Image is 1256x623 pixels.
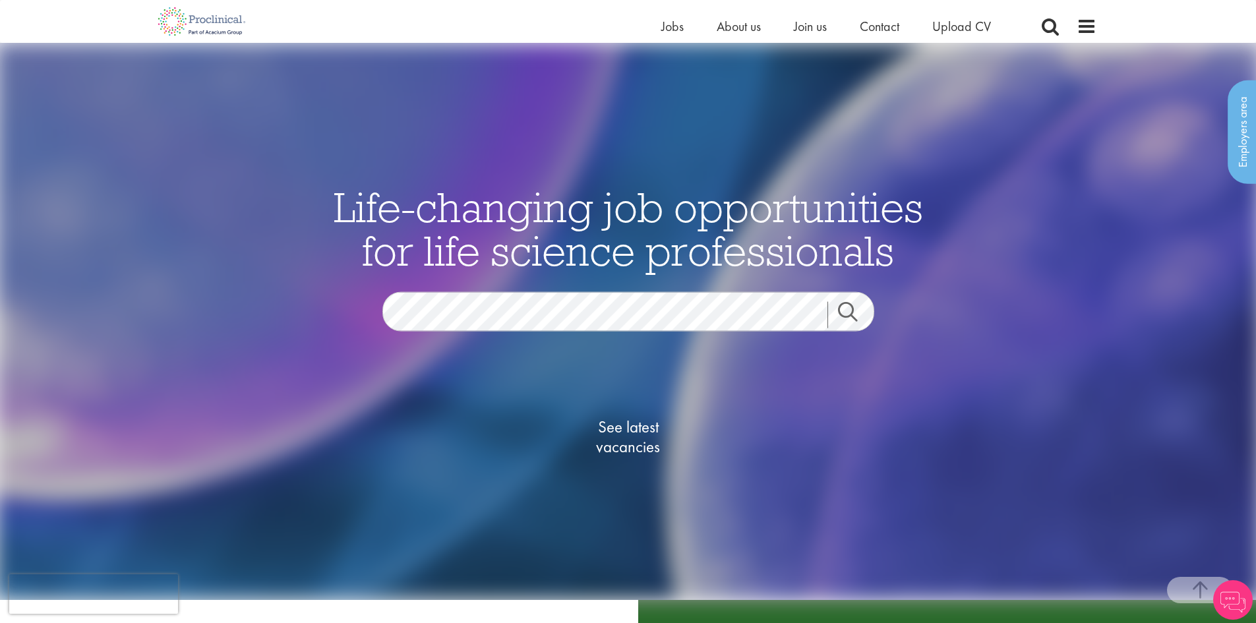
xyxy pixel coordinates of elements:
a: About us [717,18,761,35]
span: See latest vacancies [562,417,694,456]
iframe: reCAPTCHA [9,574,178,614]
a: Upload CV [932,18,991,35]
span: Life-changing job opportunities for life science professionals [334,180,923,276]
a: Contact [860,18,899,35]
a: See latestvacancies [562,364,694,509]
a: Jobs [661,18,684,35]
a: Job search submit button [827,301,884,328]
img: Chatbot [1213,580,1253,620]
a: Join us [794,18,827,35]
